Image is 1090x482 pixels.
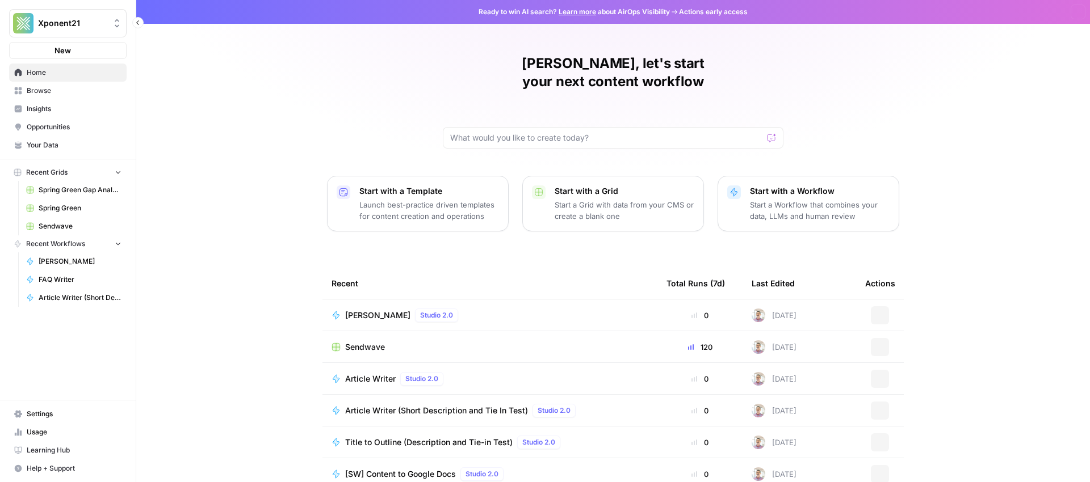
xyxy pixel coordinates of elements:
button: Start with a GridStart a Grid with data from your CMS or create a blank one [522,176,704,231]
span: Settings [27,409,121,419]
div: Total Runs (7d) [666,268,725,299]
h1: [PERSON_NAME], let's start your next content workflow [443,54,783,91]
a: Title to Outline (Description and Tie-in Test)Studio 2.0 [332,436,648,449]
span: Ready to win AI search? about AirOps Visibility [479,7,670,17]
span: Help + Support [27,463,121,473]
span: [SW] Content to Google Docs [345,468,456,480]
p: Launch best-practice driven templates for content creation and operations [359,199,499,222]
div: Last Edited [752,268,795,299]
a: [SW] Content to Google DocsStudio 2.0 [332,467,648,481]
p: Start with a Grid [555,185,694,197]
img: rnewfn8ozkblbv4ke1ie5hzqeirw [752,436,765,449]
div: 0 [666,373,733,384]
div: 0 [666,468,733,480]
span: Studio 2.0 [466,469,498,479]
div: 0 [666,405,733,416]
button: Recent Grids [9,164,127,181]
span: [PERSON_NAME] [345,310,410,321]
span: Studio 2.0 [405,374,438,384]
img: rnewfn8ozkblbv4ke1ie5hzqeirw [752,467,765,481]
a: Article WriterStudio 2.0 [332,372,648,386]
a: Article Writer (Short Description and Tie In Test)Studio 2.0 [332,404,648,417]
a: Spring Green Gap Analysis Old [21,181,127,199]
img: rnewfn8ozkblbv4ke1ie5hzqeirw [752,340,765,354]
span: Xponent21 [38,18,107,29]
span: FAQ Writer [39,274,121,285]
div: [DATE] [752,372,796,386]
p: Start with a Workflow [750,185,890,197]
a: Opportunities [9,118,127,136]
span: Recent Workflows [26,239,85,249]
span: Studio 2.0 [538,405,571,416]
span: Your Data [27,140,121,150]
div: 0 [666,310,733,321]
span: Spring Green Gap Analysis Old [39,185,121,195]
a: Home [9,64,127,82]
a: Browse [9,82,127,100]
div: Actions [865,268,895,299]
span: [PERSON_NAME] [39,256,121,267]
button: Workspace: Xponent21 [9,9,127,37]
span: Home [27,67,121,78]
span: Opportunities [27,122,121,132]
span: Learning Hub [27,445,121,455]
a: [PERSON_NAME]Studio 2.0 [332,308,648,322]
span: Studio 2.0 [522,437,555,447]
span: Title to Outline (Description and Tie-in Test) [345,437,513,448]
div: [DATE] [752,340,796,354]
span: Studio 2.0 [420,310,453,320]
div: [DATE] [752,436,796,449]
div: [DATE] [752,404,796,417]
span: Recent Grids [26,167,68,177]
span: Spring Green [39,203,121,213]
a: Spring Green [21,199,127,217]
a: Insights [9,100,127,118]
p: Start a Grid with data from your CMS or create a blank one [555,199,694,222]
img: rnewfn8ozkblbv4ke1ie5hzqeirw [752,372,765,386]
a: Usage [9,423,127,441]
button: Start with a WorkflowStart a Workflow that combines your data, LLMs and human review [718,176,899,231]
span: Article Writer (Short Description and Tie In Test) [345,405,528,416]
div: 120 [666,341,733,353]
span: Sendwave [345,341,385,353]
a: FAQ Writer [21,270,127,289]
a: Your Data [9,136,127,154]
span: Actions early access [679,7,748,17]
img: rnewfn8ozkblbv4ke1ie5hzqeirw [752,308,765,322]
a: Learning Hub [9,441,127,459]
span: Usage [27,427,121,437]
a: Settings [9,405,127,423]
button: Help + Support [9,459,127,477]
span: Browse [27,86,121,96]
a: Sendwave [21,217,127,235]
p: Start a Workflow that combines your data, LLMs and human review [750,199,890,222]
img: Xponent21 Logo [13,13,33,33]
a: Sendwave [332,341,648,353]
button: New [9,42,127,59]
div: [DATE] [752,467,796,481]
span: Article Writer [345,373,396,384]
a: Article Writer (Short Description and Tie In Test) [21,289,127,307]
input: What would you like to create today? [450,132,762,143]
span: Sendwave [39,221,121,231]
a: Learn more [559,7,596,16]
span: Article Writer (Short Description and Tie In Test) [39,293,121,303]
a: [PERSON_NAME] [21,252,127,270]
div: Recent [332,268,648,299]
div: 0 [666,437,733,448]
span: Insights [27,104,121,114]
span: New [54,45,71,56]
img: rnewfn8ozkblbv4ke1ie5hzqeirw [752,404,765,417]
button: Recent Workflows [9,235,127,252]
div: [DATE] [752,308,796,322]
p: Start with a Template [359,185,499,197]
button: Start with a TemplateLaunch best-practice driven templates for content creation and operations [327,176,509,231]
